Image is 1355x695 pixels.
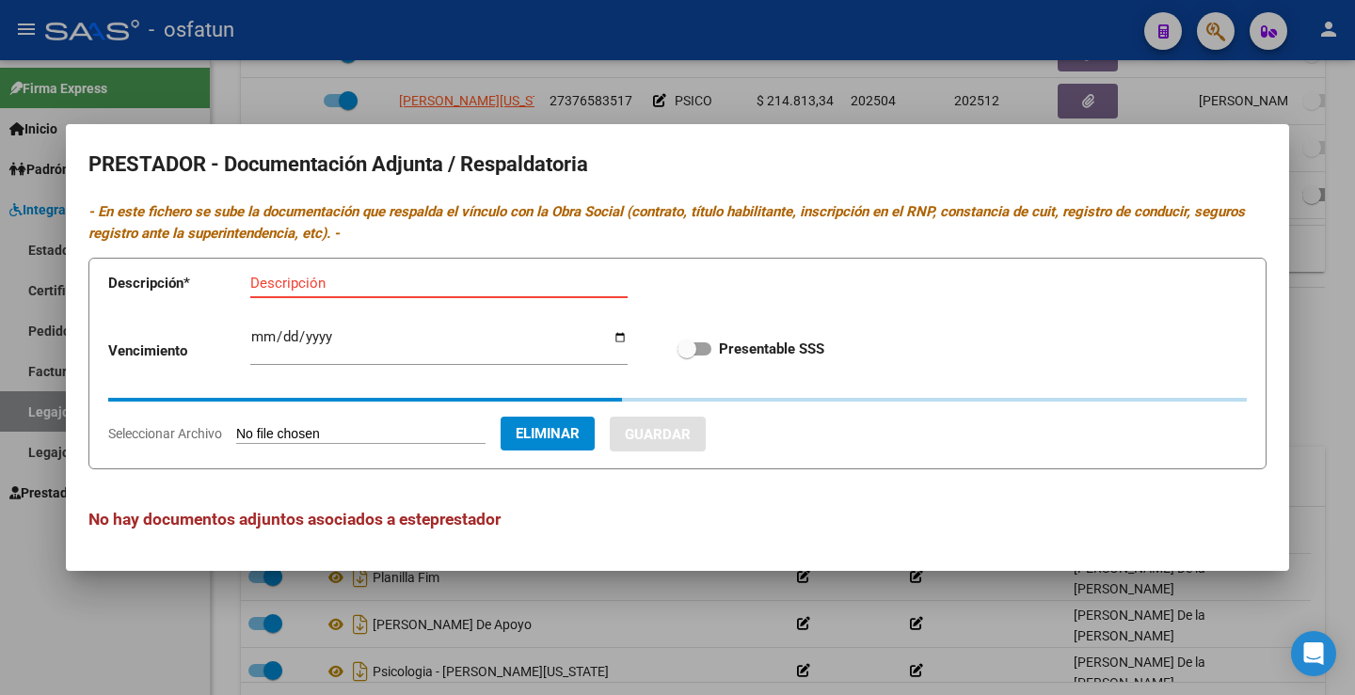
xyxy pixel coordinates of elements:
button: Eliminar [501,417,595,450]
p: Vencimiento [108,340,250,362]
button: Guardar [610,417,706,451]
i: - En este fichero se sube la documentación que respalda el vínculo con la Obra Social (contrato, ... [88,203,1245,242]
span: prestador [430,510,501,529]
span: Eliminar [516,425,580,442]
h3: No hay documentos adjuntos asociados a este [88,507,1267,531]
h2: PRESTADOR - Documentación Adjunta / Respaldatoria [88,147,1267,182]
p: Descripción [108,273,250,294]
strong: Presentable SSS [719,340,824,357]
span: Seleccionar Archivo [108,426,222,441]
span: Guardar [625,426,691,443]
div: Open Intercom Messenger [1291,631,1336,676]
